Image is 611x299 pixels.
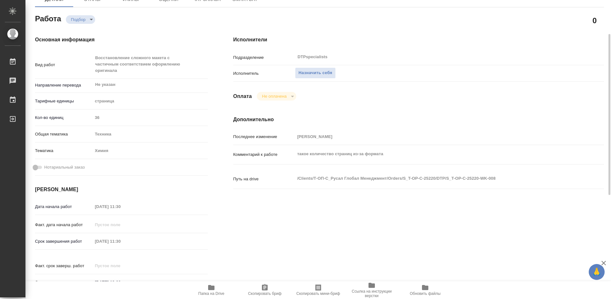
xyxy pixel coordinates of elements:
button: 🙏 [589,264,605,280]
button: Папка на Drive [185,281,238,299]
input: Пустое поле [93,202,148,211]
button: Обновить файлы [398,281,452,299]
span: Скопировать мини-бриф [296,291,340,296]
p: Тарифные единицы [35,98,93,104]
p: Факт. дата начала работ [35,222,93,228]
button: Подбор [69,17,88,22]
h2: 0 [593,15,597,26]
button: Назначить себя [295,67,336,79]
p: Вид работ [35,62,93,68]
span: 🙏 [591,265,602,279]
input: Пустое поле [93,261,148,270]
p: Исполнитель [233,70,295,77]
button: Ссылка на инструкции верстки [345,281,398,299]
textarea: такое количество страниц из-за формата [295,149,573,159]
button: Скопировать бриф [238,281,291,299]
span: Ссылка на инструкции верстки [349,289,395,298]
p: Кол-во единиц [35,115,93,121]
span: Обновить файлы [410,291,441,296]
button: Скопировать мини-бриф [291,281,345,299]
div: Подбор [257,92,296,101]
p: Направление перевода [35,82,93,88]
p: Срок завершения работ [35,238,93,245]
p: Подразделение [233,54,295,61]
h4: Исполнители [233,36,604,44]
h2: Работа [35,12,61,24]
p: Комментарий к работе [233,151,295,158]
h4: [PERSON_NAME] [35,186,208,193]
h4: Основная информация [35,36,208,44]
input: ✎ Введи что-нибудь [93,278,148,287]
button: Не оплачена [260,94,288,99]
div: Подбор [66,15,95,24]
input: Пустое поле [93,237,148,246]
h4: Дополнительно [233,116,604,123]
span: Назначить себя [298,69,332,77]
div: страница [93,96,208,107]
p: Общая тематика [35,131,93,137]
input: Пустое поле [295,132,573,141]
p: Факт. срок заверш. работ [35,263,93,269]
p: Тематика [35,148,93,154]
span: Папка на Drive [198,291,224,296]
h4: Оплата [233,93,252,100]
textarea: /Clients/Т-ОП-С_Русал Глобал Менеджмент/Orders/S_T-OP-C-25220/DTP/S_T-OP-C-25220-WK-008 [295,173,573,184]
input: Пустое поле [93,113,208,122]
input: Пустое поле [93,220,148,229]
p: Дата начала работ [35,204,93,210]
p: Последнее изменение [233,134,295,140]
div: Химия [93,145,208,156]
p: Срок завершения услуги [35,279,93,286]
div: Техника [93,129,208,140]
p: Путь на drive [233,176,295,182]
span: Нотариальный заказ [44,164,85,170]
span: Скопировать бриф [248,291,281,296]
